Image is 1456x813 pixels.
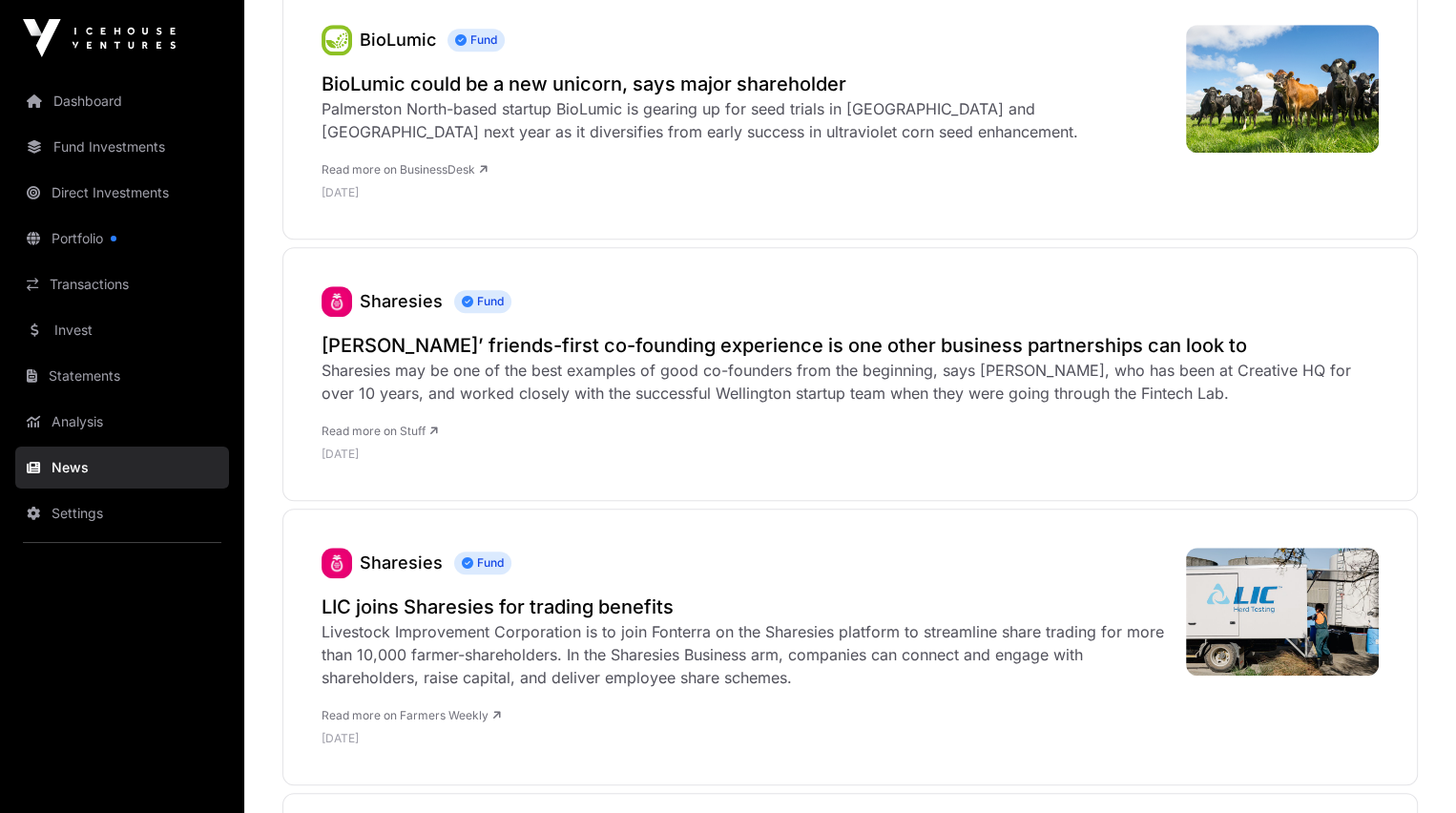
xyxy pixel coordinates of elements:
div: Palmerston North-based startup BioLumic is gearing up for seed trials in [GEOGRAPHIC_DATA] and [G... [322,97,1167,143]
a: Sharesies [322,286,352,317]
a: Statements [15,355,229,397]
span: Fund [447,29,505,52]
a: Dashboard [15,80,229,122]
span: Fund [454,290,511,313]
a: Fund Investments [15,126,229,168]
div: Livestock Improvement Corporation is to join Fonterra on the Sharesies platform to streamline sha... [322,620,1167,689]
a: Invest [15,309,229,351]
a: Read more on BusinessDesk [322,162,488,177]
a: Analysis [15,401,229,443]
a: BioLumic could be a new unicorn, says major shareholder [322,71,1167,97]
a: [PERSON_NAME]’ friends-first co-founding experience is one other business partnerships can look to [322,332,1379,359]
p: [DATE] [322,185,1167,200]
a: Sharesies [360,552,443,573]
a: Read more on Stuff [322,424,438,438]
a: LIC joins Sharesies for trading benefits [322,594,1167,620]
a: Sharesies [322,548,352,578]
img: Landscape-shot-of-cows-of-farm-L.jpg [1186,25,1379,153]
a: Sharesies [360,291,443,311]
a: BioLumic [322,25,352,55]
div: Sharesies may be one of the best examples of good co-founders from the beginning, says [PERSON_NA... [322,359,1379,405]
a: Read more on Farmers Weekly [322,708,501,722]
img: sharesies_logo.jpeg [322,286,352,317]
p: [DATE] [322,731,1167,746]
a: Portfolio [15,218,229,260]
p: [DATE] [322,447,1379,462]
a: Direct Investments [15,172,229,214]
img: 0_ooS1bY_400x400.png [322,25,352,55]
img: Icehouse Ventures Logo [23,19,176,57]
img: 484176776_1035568341937315_8710553082385032245_n-768x512.jpg [1186,548,1379,676]
span: Fund [454,552,511,574]
iframe: Chat Widget [1361,721,1456,813]
a: Transactions [15,263,229,305]
img: sharesies_logo.jpeg [322,548,352,578]
a: Settings [15,492,229,534]
a: News [15,447,229,489]
a: BioLumic [360,30,436,50]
